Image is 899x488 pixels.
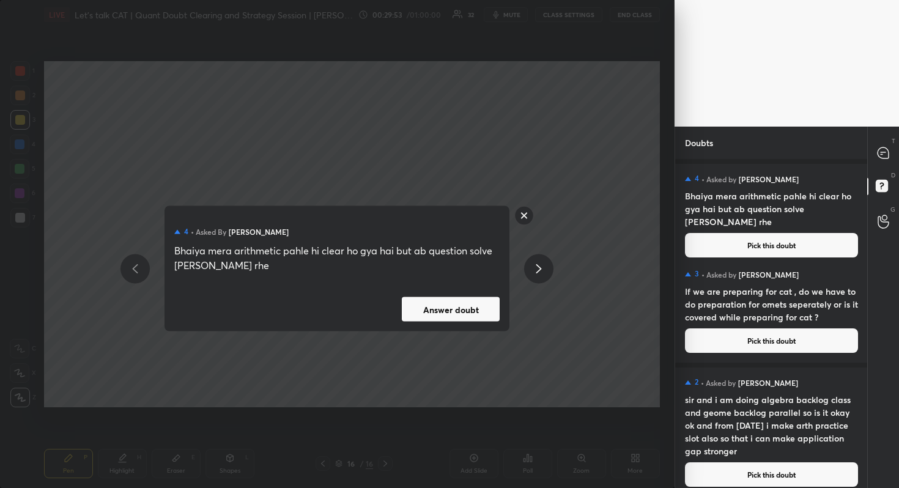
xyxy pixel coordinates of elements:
p: T [892,136,895,146]
p: Doubts [675,127,723,159]
h5: • Asked by [191,226,226,238]
button: Answer doubt [402,297,500,322]
h4: If we are preparing for cat , do we have to do preparation for omets seperately or is it covered ... [685,285,858,323]
div: grid [675,159,868,488]
h5: 2 [695,377,698,387]
h5: [PERSON_NAME] [229,226,289,238]
div: Bhaiya mera arithmetic pahle hi clear ho gya hai but ab question solve [PERSON_NAME] rhe [174,243,500,273]
h5: 3 [695,269,699,279]
button: Pick this doubt [685,462,858,487]
h5: 4 [184,226,188,236]
p: G [890,205,895,214]
h5: [PERSON_NAME] [739,174,799,185]
h5: • Asked by [701,269,736,280]
h4: Bhaiya mera arithmetic pahle hi clear ho gya hai but ab question solve [PERSON_NAME] rhe [685,190,858,228]
h5: [PERSON_NAME] [738,377,798,388]
h5: • Asked by [701,377,736,388]
button: Pick this doubt [685,328,858,353]
h4: sir and i am doing algebra backlog class and geome backlog parallel so is it okay ok and from [DA... [685,393,858,457]
p: D [891,171,895,180]
h5: • Asked by [701,174,736,185]
h5: [PERSON_NAME] [739,269,799,280]
h5: 4 [695,174,699,183]
button: Pick this doubt [685,233,858,257]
